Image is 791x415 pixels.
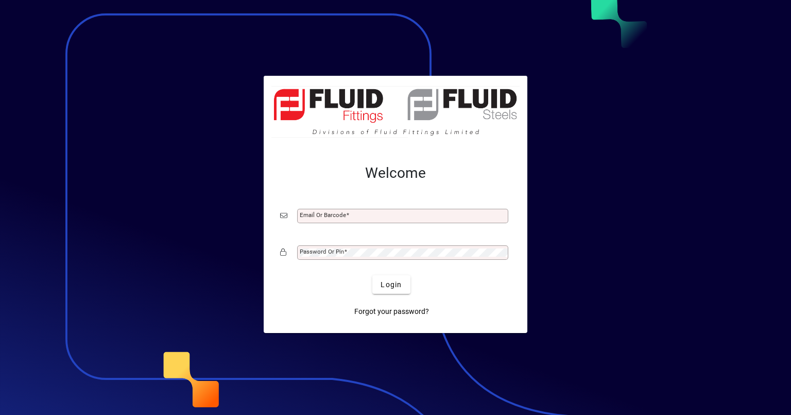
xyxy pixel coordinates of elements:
[354,306,429,317] span: Forgot your password?
[372,275,410,294] button: Login
[300,248,344,255] mat-label: Password or Pin
[300,211,346,219] mat-label: Email or Barcode
[350,302,433,321] a: Forgot your password?
[381,279,402,290] span: Login
[280,164,511,182] h2: Welcome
